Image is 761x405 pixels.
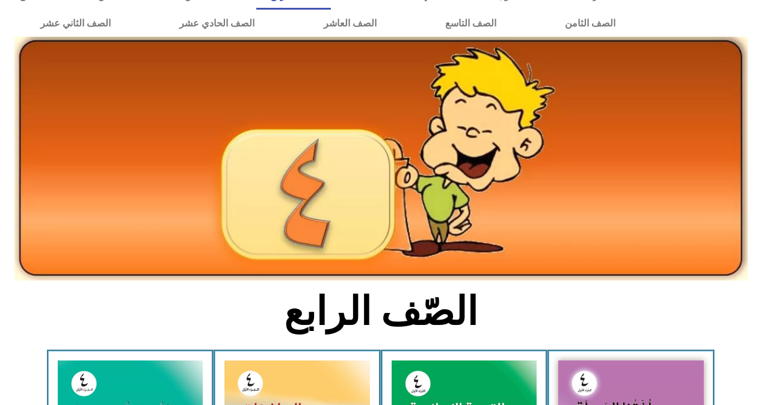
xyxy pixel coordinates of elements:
h2: الصّف الرابع [182,288,579,335]
a: الصف التاسع [411,10,531,37]
a: الصف الحادي عشر [145,10,289,37]
a: الصف العاشر [289,10,411,37]
a: الصف الثاني عشر [6,10,145,37]
a: الصف الثامن [531,10,650,37]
